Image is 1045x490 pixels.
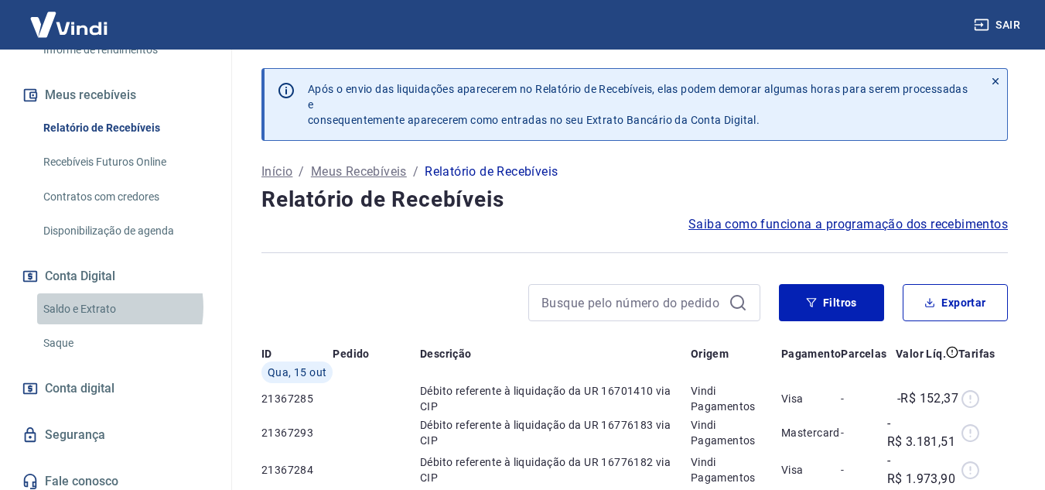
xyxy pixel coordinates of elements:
a: Saque [37,327,213,359]
p: Débito referente à liquidação da UR 16701410 via CIP [420,383,691,414]
p: Tarifas [958,346,995,362]
p: Débito referente à liquidação da UR 16776183 via CIP [420,417,691,448]
p: Descrição [420,346,472,362]
p: - [841,425,886,440]
p: Mastercard [781,425,842,440]
img: Vindi [19,1,119,48]
p: - [841,462,886,478]
p: - [841,391,886,406]
button: Filtros [779,284,884,321]
a: Saldo e Extrato [37,293,213,325]
a: Conta digital [19,372,213,406]
p: -R$ 152,37 [897,389,958,408]
p: 21367285 [261,391,333,406]
p: 21367284 [261,462,333,478]
a: Meus Recebíveis [311,163,407,181]
p: Valor Líq. [896,346,946,362]
p: / [413,163,418,181]
p: / [299,163,304,181]
p: Pedido [333,346,369,362]
button: Sair [971,11,1026,39]
a: Disponibilização de agenda [37,215,213,247]
h4: Relatório de Recebíveis [261,184,1008,215]
span: Conta digital [45,378,114,399]
p: Débito referente à liquidação da UR 16776182 via CIP [420,454,691,485]
a: Recebíveis Futuros Online [37,146,213,178]
input: Busque pelo número do pedido [541,291,722,314]
p: Parcelas [841,346,886,362]
p: Vindi Pagamentos [691,454,781,485]
p: Visa [781,391,842,406]
a: Segurança [19,418,213,452]
a: Relatório de Recebíveis [37,112,213,144]
p: Vindi Pagamentos [691,417,781,448]
p: -R$ 1.973,90 [887,451,958,488]
p: Relatório de Recebíveis [425,163,558,181]
p: Vindi Pagamentos [691,383,781,414]
p: Visa [781,462,842,478]
p: Pagamento [781,346,842,362]
a: Saiba como funciona a programação dos recebimentos [688,215,1008,234]
a: Informe de rendimentos [37,34,213,66]
p: Após o envio das liquidações aparecerem no Relatório de Recebíveis, elas podem demorar algumas ho... [308,81,972,128]
p: -R$ 3.181,51 [887,414,958,451]
a: Início [261,163,292,181]
button: Conta Digital [19,259,213,293]
p: Origem [691,346,729,362]
a: Contratos com credores [37,181,213,213]
p: 21367293 [261,425,333,440]
span: Qua, 15 out [268,365,326,380]
button: Exportar [903,284,1008,321]
button: Meus recebíveis [19,78,213,112]
p: ID [261,346,272,362]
